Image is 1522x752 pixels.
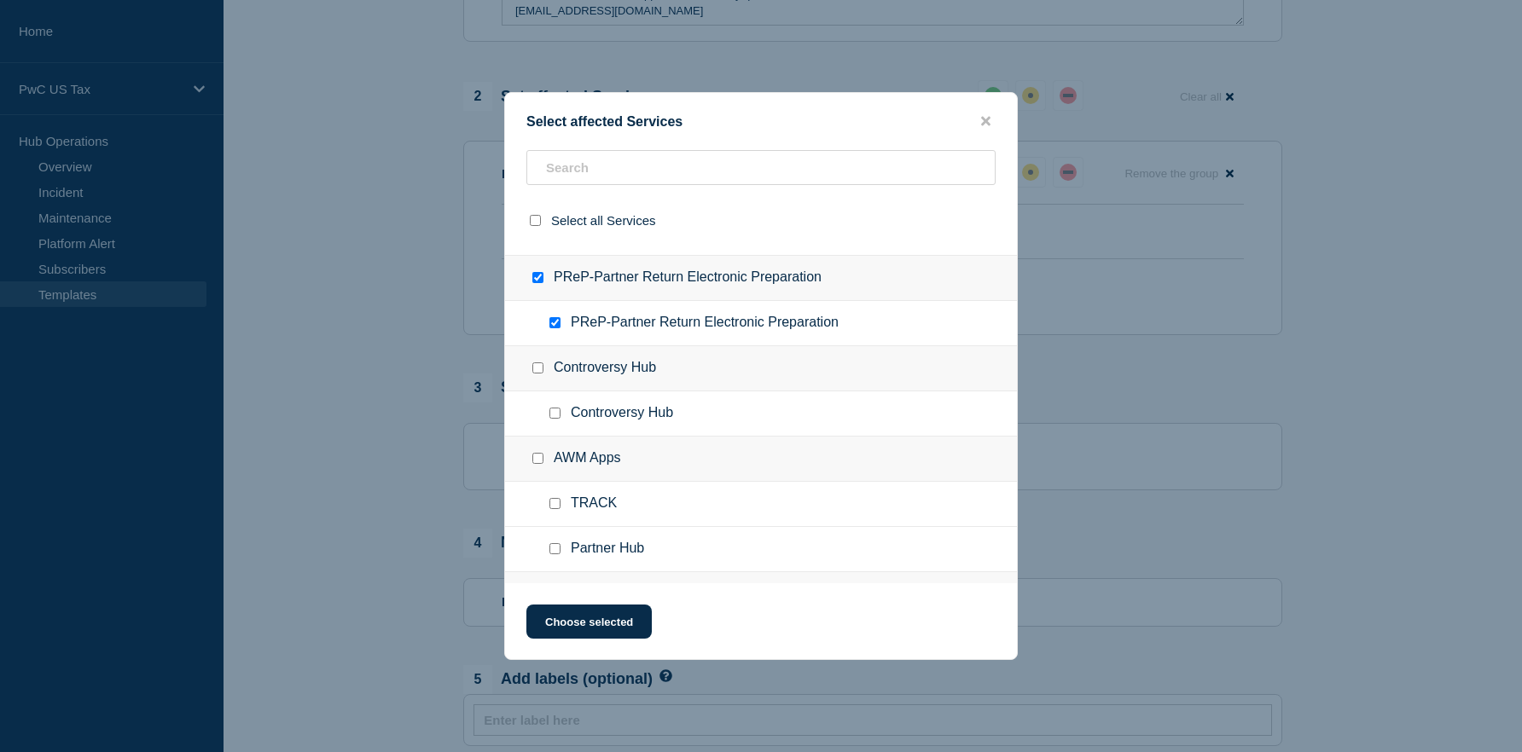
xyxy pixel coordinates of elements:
button: close button [976,113,996,130]
input: Controversy Hub checkbox [549,408,561,419]
input: Search [526,150,996,185]
input: PReP-Partner Return Electronic Preparation checkbox [549,317,561,328]
span: TRACK [571,495,617,512]
button: Choose selected [526,604,652,639]
input: TRACK checkbox [549,498,561,509]
input: AWM Apps checkbox [532,453,543,464]
div: PReP-Partner Return Electronic Preparation [505,256,1017,301]
div: Select affected Services [505,113,1017,130]
span: Partner Hub [571,541,644,558]
input: select all checkbox [530,215,541,226]
div: AWM Apps [505,437,1017,482]
span: PReP-Partner Return Electronic Preparation [571,315,839,332]
div: Controversy Hub [505,346,1017,391]
div: Beacon Apps [505,572,1017,617]
span: Controversy Hub [571,405,673,422]
input: PReP-Partner Return Electronic Preparation checkbox [532,272,543,283]
input: Partner Hub checkbox [549,543,561,554]
span: Select all Services [551,213,656,228]
input: Controversy Hub checkbox [532,362,543,373]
